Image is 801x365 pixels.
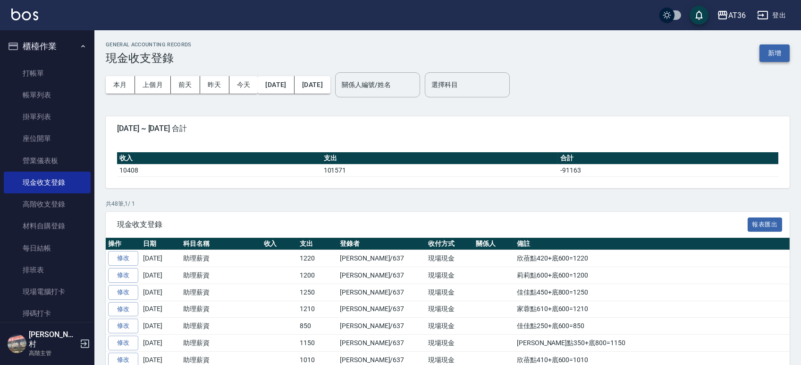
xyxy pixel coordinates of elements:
[753,7,790,24] button: 登出
[181,267,261,284] td: 助理薪資
[117,152,321,165] th: 收入
[11,9,38,20] img: Logo
[297,301,337,318] td: 1210
[426,284,473,301] td: 現場現金
[200,76,229,94] button: 昨天
[135,76,171,94] button: 上個月
[4,303,91,324] a: 掃碼打卡
[106,52,192,65] h3: 現金收支登錄
[514,250,790,267] td: 欣蓓點420+底600=1220
[108,302,138,317] a: 修改
[106,200,790,208] p: 共 48 筆, 1 / 1
[514,284,790,301] td: 佳佳點450+底800=1250
[297,250,337,267] td: 1220
[4,84,91,106] a: 帳單列表
[514,318,790,335] td: 佳佳點250+底600=850
[426,318,473,335] td: 現場現金
[759,48,790,57] a: 新增
[141,267,181,284] td: [DATE]
[141,318,181,335] td: [DATE]
[4,193,91,215] a: 高階收支登錄
[141,238,181,250] th: 日期
[181,284,261,301] td: 助理薪資
[4,150,91,172] a: 營業儀表板
[4,34,91,59] button: 櫃檯作業
[759,44,790,62] button: 新增
[141,335,181,352] td: [DATE]
[295,76,330,94] button: [DATE]
[181,250,261,267] td: 助理薪資
[29,330,77,349] h5: [PERSON_NAME]村
[337,238,426,250] th: 登錄者
[337,335,426,352] td: [PERSON_NAME]/637
[426,335,473,352] td: 現場現金
[426,267,473,284] td: 現場現金
[321,152,558,165] th: 支出
[4,62,91,84] a: 打帳單
[4,237,91,259] a: 每日結帳
[748,219,783,228] a: 報表匯出
[514,238,790,250] th: 備註
[141,250,181,267] td: [DATE]
[4,172,91,193] a: 現金收支登錄
[108,319,138,333] a: 修改
[321,164,558,176] td: 101571
[690,6,708,25] button: save
[337,301,426,318] td: [PERSON_NAME]/637
[8,334,26,353] img: Person
[297,335,337,352] td: 1150
[181,238,261,250] th: 科目名稱
[337,267,426,284] td: [PERSON_NAME]/637
[514,335,790,352] td: [PERSON_NAME]點350+底800=1150
[181,301,261,318] td: 助理薪資
[4,106,91,128] a: 掛單列表
[261,238,298,250] th: 收入
[117,220,748,229] span: 現金收支登錄
[297,284,337,301] td: 1250
[426,250,473,267] td: 現場現金
[4,128,91,149] a: 座位開單
[473,238,514,250] th: 關係人
[106,238,141,250] th: 操作
[558,152,778,165] th: 合計
[514,267,790,284] td: 莉莉點600+底600=1200
[728,9,746,21] div: AT36
[748,217,783,232] button: 報表匯出
[108,285,138,300] a: 修改
[558,164,778,176] td: -91163
[4,215,91,237] a: 材料自購登錄
[426,238,473,250] th: 收付方式
[106,76,135,94] button: 本月
[181,318,261,335] td: 助理薪資
[713,6,750,25] button: AT36
[108,336,138,350] a: 修改
[297,238,337,250] th: 支出
[229,76,258,94] button: 今天
[337,318,426,335] td: [PERSON_NAME]/637
[181,335,261,352] td: 助理薪資
[141,301,181,318] td: [DATE]
[4,281,91,303] a: 現場電腦打卡
[297,318,337,335] td: 850
[171,76,200,94] button: 前天
[141,284,181,301] td: [DATE]
[108,251,138,266] a: 修改
[29,349,77,357] p: 高階主管
[258,76,294,94] button: [DATE]
[117,124,778,133] span: [DATE] ~ [DATE] 合計
[514,301,790,318] td: 家蓉點610+底600=1210
[337,284,426,301] td: [PERSON_NAME]/637
[426,301,473,318] td: 現場現金
[337,250,426,267] td: [PERSON_NAME]/637
[117,164,321,176] td: 10408
[108,268,138,283] a: 修改
[106,42,192,48] h2: GENERAL ACCOUNTING RECORDS
[4,259,91,281] a: 排班表
[297,267,337,284] td: 1200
